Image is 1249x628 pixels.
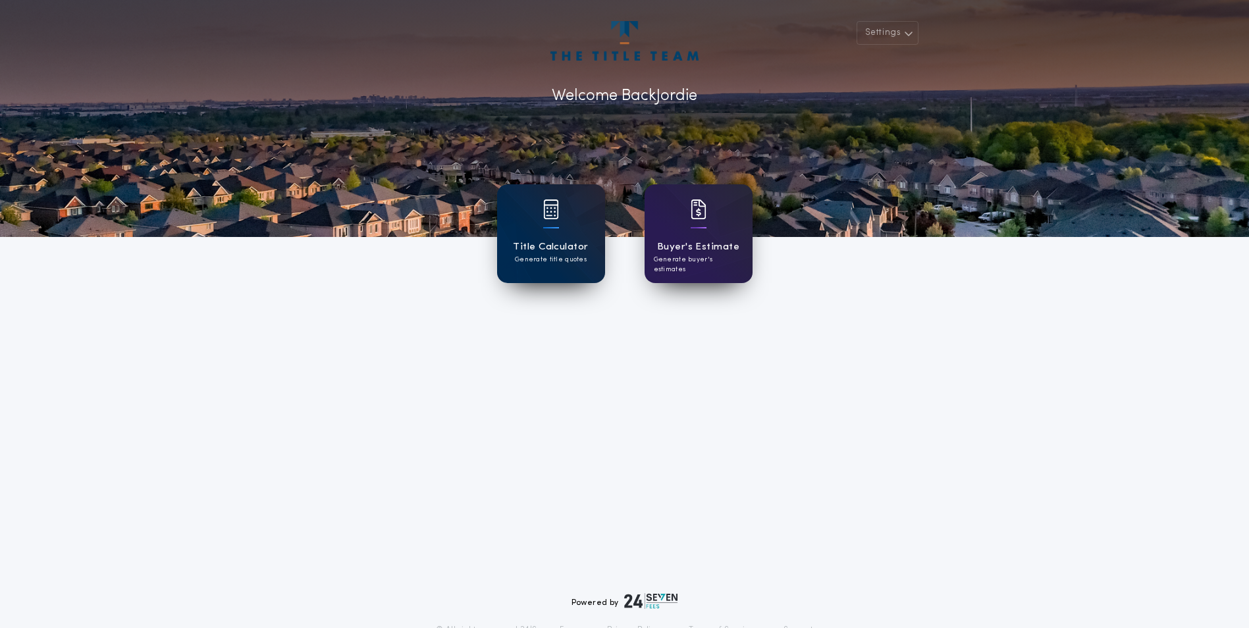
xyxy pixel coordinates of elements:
h1: Buyer's Estimate [657,240,739,255]
button: Settings [857,21,918,45]
div: Powered by [571,593,678,609]
h1: Title Calculator [513,240,588,255]
p: Welcome Back Jordie [552,84,697,108]
img: account-logo [550,21,698,61]
img: card icon [691,199,706,219]
a: card iconTitle CalculatorGenerate title quotes [497,184,605,283]
p: Generate title quotes [515,255,587,265]
img: logo [624,593,678,609]
img: card icon [543,199,559,219]
a: card iconBuyer's EstimateGenerate buyer's estimates [645,184,753,283]
p: Generate buyer's estimates [654,255,743,275]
